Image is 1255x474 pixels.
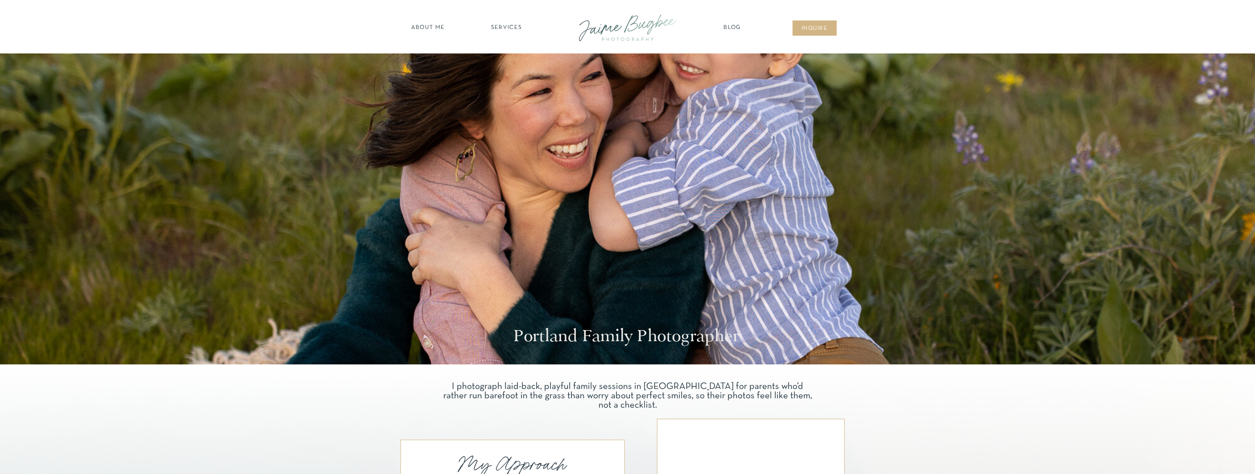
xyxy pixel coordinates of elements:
[481,24,532,33] a: SERVICES
[440,382,815,401] p: I photograph laid-back, playful family sessions in [GEOGRAPHIC_DATA] for parents who’d rather run...
[409,24,447,33] a: about ME
[513,326,742,349] h1: Portland Family Photographer
[721,24,743,33] a: Blog
[797,25,833,33] a: inqUIre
